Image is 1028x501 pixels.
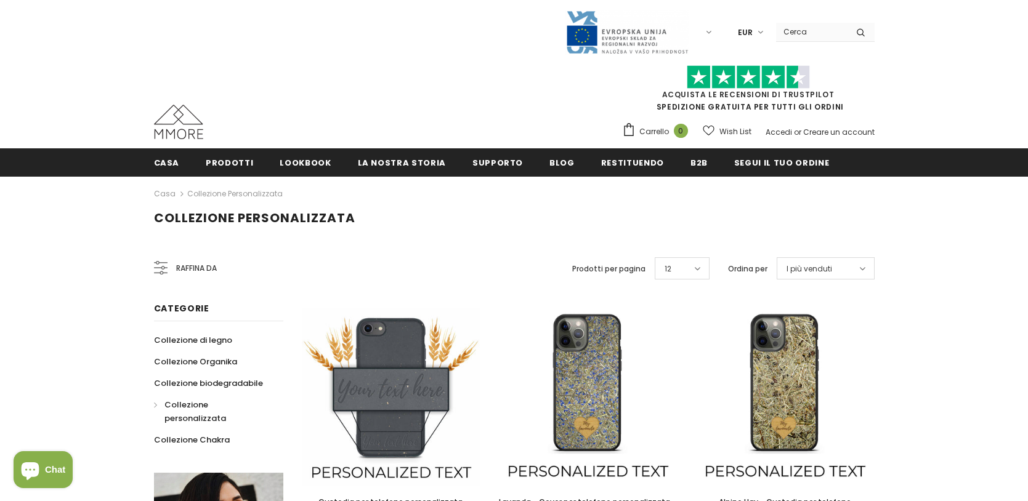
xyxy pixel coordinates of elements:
span: Restituendo [601,157,664,169]
span: Casa [154,157,180,169]
a: supporto [472,148,523,176]
a: Carrello 0 [622,122,694,141]
a: Creare un account [803,127,875,137]
label: Prodotti per pagina [572,263,646,275]
a: Collezione personalizzata [187,188,283,199]
input: Search Site [776,23,847,41]
a: Casa [154,186,176,201]
a: Collezione personalizzata [154,394,270,429]
a: Javni Razpis [565,26,689,37]
a: Accedi [766,127,792,137]
span: or [794,127,801,137]
a: Restituendo [601,148,664,176]
span: Segui il tuo ordine [734,157,829,169]
a: Collezione Chakra [154,429,230,451]
a: La nostra storia [358,148,446,176]
span: Lookbook [280,157,331,169]
span: Raffina da [176,262,217,275]
img: Javni Razpis [565,10,689,55]
span: Collezione personalizzata [164,399,226,424]
a: Collezione biodegradabile [154,372,263,394]
span: Blog [549,157,575,169]
span: Prodotti [206,157,253,169]
span: 0 [674,124,688,138]
span: Collezione Organika [154,356,237,367]
span: SPEDIZIONE GRATUITA PER TUTTI GLI ORDINI [622,71,875,112]
span: Collezione Chakra [154,434,230,446]
span: B2B [690,157,708,169]
a: B2B [690,148,708,176]
img: Fidati di Pilot Stars [687,65,810,89]
label: Ordina per [728,263,767,275]
span: Wish List [719,126,751,138]
span: Collezione personalizzata [154,209,355,226]
a: Segui il tuo ordine [734,148,829,176]
span: Carrello [639,126,669,138]
a: Blog [549,148,575,176]
span: EUR [738,26,753,39]
a: Wish List [703,121,751,142]
a: Casa [154,148,180,176]
span: Categorie [154,302,209,315]
img: Casi MMORE [154,105,203,139]
span: I più venduti [787,263,832,275]
span: La nostra storia [358,157,446,169]
span: Collezione biodegradabile [154,377,263,389]
span: 12 [665,263,671,275]
a: Lookbook [280,148,331,176]
a: Collezione Organika [154,351,237,372]
a: Prodotti [206,148,253,176]
inbox-online-store-chat: Shopify online store chat [10,451,76,491]
a: Acquista le recensioni di TrustPilot [662,89,835,100]
span: Collezione di legno [154,334,232,346]
span: supporto [472,157,523,169]
a: Collezione di legno [154,329,232,351]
